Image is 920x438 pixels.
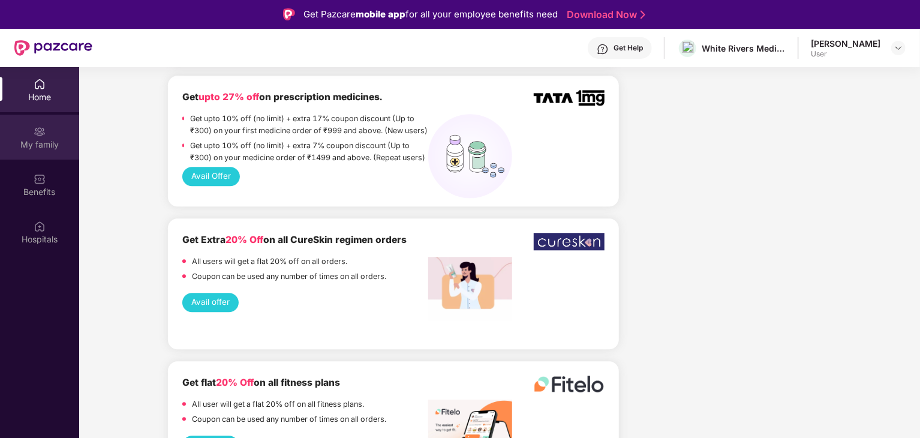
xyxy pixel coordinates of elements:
[192,256,347,268] p: All users will get a flat 20% off on all orders.
[190,113,429,137] p: Get upto 10% off (no limit) + extra 17% coupon discount (Up to ₹300) on your first medicine order...
[14,40,92,56] img: New Pazcare Logo
[182,377,340,388] b: Get flat on all fitness plans
[216,377,254,388] span: 20% Off
[182,293,239,312] button: Avail offer
[641,8,645,21] img: Stroke
[428,257,512,320] img: Screenshot%202022-12-27%20at%203.54.05%20PM.png
[682,41,694,56] img: download%20(2).png
[182,234,407,245] b: Get Extra on all CureSkin regimen orders
[534,90,604,106] img: TATA_1mg_Logo.png
[534,233,604,250] img: WhatsApp%20Image%202022-12-23%20at%206.17.28%20PM.jpeg
[702,43,786,54] div: White Rivers Media Solutions Private Limited
[182,167,240,186] button: Avail Offer
[534,376,604,393] img: fitelo%20logo.png
[894,43,903,53] img: svg+xml;base64,PHN2ZyBpZD0iRHJvcGRvd24tMzJ4MzIiIHhtbG5zPSJodHRwOi8vd3d3LnczLm9yZy8yMDAwL3N2ZyIgd2...
[614,43,643,53] div: Get Help
[811,38,880,49] div: [PERSON_NAME]
[199,91,259,103] span: upto 27% off
[34,125,46,137] img: svg+xml;base64,PHN2ZyB3aWR0aD0iMjAiIGhlaWdodD0iMjAiIHZpZXdCb3g9IjAgMCAyMCAyMCIgZmlsbD0ibm9uZSIgeG...
[597,43,609,55] img: svg+xml;base64,PHN2ZyBpZD0iSGVscC0zMngzMiIgeG1sbnM9Imh0dHA6Ly93d3cudzMub3JnLzIwMDAvc3ZnIiB3aWR0aD...
[182,91,382,103] b: Get on prescription medicines.
[192,398,364,410] p: All user will get a flat 20% off on all fitness plans.
[192,413,386,425] p: Coupon can be used any number of times on all orders.
[190,140,429,164] p: Get upto 10% off (no limit) + extra 7% coupon discount (Up to ₹300) on your medicine order of ₹14...
[192,271,386,283] p: Coupon can be used any number of times on all orders.
[356,8,405,20] strong: mobile app
[34,173,46,185] img: svg+xml;base64,PHN2ZyBpZD0iQmVuZWZpdHMiIHhtbG5zPSJodHRwOi8vd3d3LnczLm9yZy8yMDAwL3N2ZyIgd2lkdGg9Ij...
[34,78,46,90] img: svg+xml;base64,PHN2ZyBpZD0iSG9tZSIgeG1sbnM9Imh0dHA6Ly93d3cudzMub3JnLzIwMDAvc3ZnIiB3aWR0aD0iMjAiIG...
[34,220,46,232] img: svg+xml;base64,PHN2ZyBpZD0iSG9zcGl0YWxzIiB4bWxucz0iaHR0cDovL3d3dy53My5vcmcvMjAwMC9zdmciIHdpZHRoPS...
[428,114,512,198] img: medicines%20(1).png
[283,8,295,20] img: Logo
[811,49,880,59] div: User
[303,7,558,22] div: Get Pazcare for all your employee benefits need
[226,234,263,245] span: 20% Off
[567,8,642,21] a: Download Now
